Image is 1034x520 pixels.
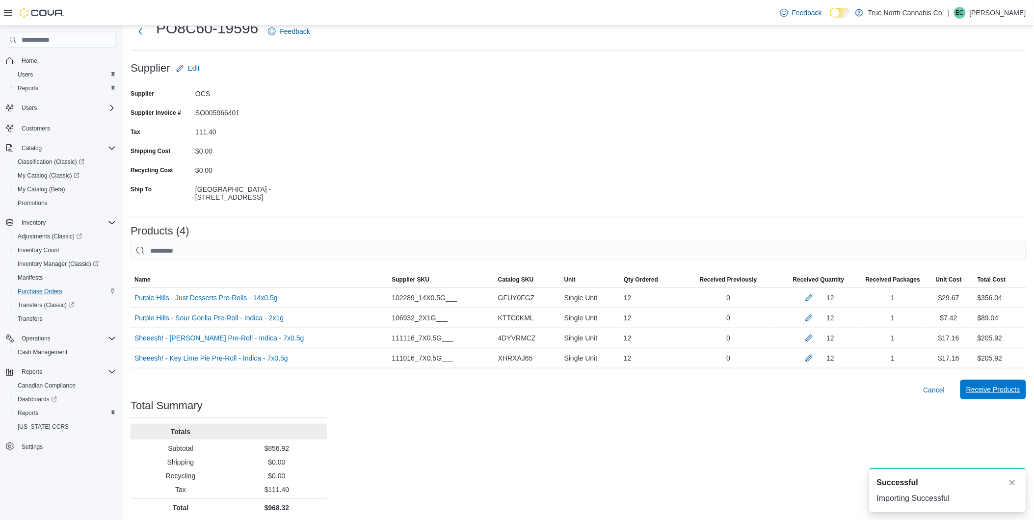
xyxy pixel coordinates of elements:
[134,276,151,284] span: Name
[793,276,845,284] span: Received Quantity
[862,308,924,328] div: 1
[10,406,120,420] button: Reports
[14,407,116,419] span: Reports
[134,485,227,494] p: Tax
[681,328,776,348] div: 0
[954,7,966,19] div: Emily Cain
[195,182,327,201] div: [GEOGRAPHIC_DATA] - [STREET_ADDRESS]
[14,272,116,284] span: Manifests
[14,183,116,195] span: My Catalog (Beta)
[22,335,51,342] span: Operations
[868,7,944,19] p: True North Cannabis Co.
[134,457,227,467] p: Shipping
[392,292,457,304] span: 102289_14X0.5G___
[18,348,67,356] span: Cash Management
[22,104,37,112] span: Users
[134,443,227,453] p: Subtotal
[231,457,323,467] p: $0.00
[18,441,116,453] span: Settings
[18,172,80,180] span: My Catalog (Classic)
[14,231,86,242] a: Adjustments (Classic)
[18,55,41,67] a: Home
[22,219,46,227] span: Inventory
[134,471,227,481] p: Recycling
[924,328,974,348] div: $17.16
[195,124,327,136] div: 111.40
[960,380,1026,399] button: Receive Products
[10,312,120,326] button: Transfers
[10,285,120,298] button: Purchase Orders
[131,272,388,287] button: Name
[188,63,200,73] span: Edit
[231,471,323,481] p: $0.00
[978,332,1003,344] div: $205.92
[10,196,120,210] button: Promotions
[131,166,173,174] label: Recycling Cost
[924,308,974,328] div: $7.42
[2,365,120,379] button: Reports
[14,69,37,80] a: Users
[10,345,120,359] button: Cash Management
[10,420,120,434] button: [US_STATE] CCRS
[392,276,430,284] span: Supplier SKU
[924,288,974,308] div: $29.67
[498,352,533,364] span: XHRXAJ65
[14,197,116,209] span: Promotions
[978,352,1003,364] div: $205.92
[131,147,170,155] label: Shipping Cost
[18,315,42,323] span: Transfers
[936,276,962,284] span: Unit Cost
[948,7,950,19] p: |
[920,380,949,400] button: Cancel
[195,86,327,98] div: OCS
[18,142,46,154] button: Catalog
[560,328,620,348] div: Single Unit
[195,162,327,174] div: $0.00
[827,332,835,344] div: 12
[866,276,920,284] span: Received Packages
[18,217,116,229] span: Inventory
[564,276,576,284] span: Unit
[231,503,323,513] p: $968.32
[624,276,658,284] span: Qty Ordered
[131,109,181,117] label: Supplier Invoice #
[18,301,74,309] span: Transfers (Classic)
[131,185,152,193] label: Ship To
[131,22,150,41] button: Next
[681,308,776,328] div: 0
[10,392,120,406] a: Dashboards
[172,58,204,78] button: Edit
[498,332,536,344] span: 4DYVRMCZ
[18,409,38,417] span: Reports
[681,348,776,368] div: 0
[966,385,1020,394] span: Receive Products
[392,312,448,324] span: 106932_2X1G___
[14,69,116,80] span: Users
[827,312,835,324] div: 12
[10,155,120,169] a: Classification (Classic)
[18,441,47,453] a: Settings
[134,503,227,513] p: Total
[14,421,116,433] span: Washington CCRS
[877,493,1018,504] div: Importing Successful
[14,299,78,311] a: Transfers (Classic)
[18,217,50,229] button: Inventory
[14,183,69,195] a: My Catalog (Beta)
[498,292,535,304] span: GFUY0FGZ
[14,258,103,270] a: Inventory Manager (Classic)
[14,313,116,325] span: Transfers
[18,102,116,114] span: Users
[827,352,835,364] div: 12
[18,366,116,378] span: Reports
[131,62,170,74] h3: Supplier
[498,312,534,324] span: KTTC0KML
[22,368,42,376] span: Reports
[700,276,757,284] span: Received Previously
[18,246,59,254] span: Inventory Count
[10,182,120,196] button: My Catalog (Beta)
[195,143,327,155] div: $0.00
[14,170,83,182] a: My Catalog (Classic)
[14,346,116,358] span: Cash Management
[14,244,63,256] a: Inventory Count
[20,8,64,18] img: Cova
